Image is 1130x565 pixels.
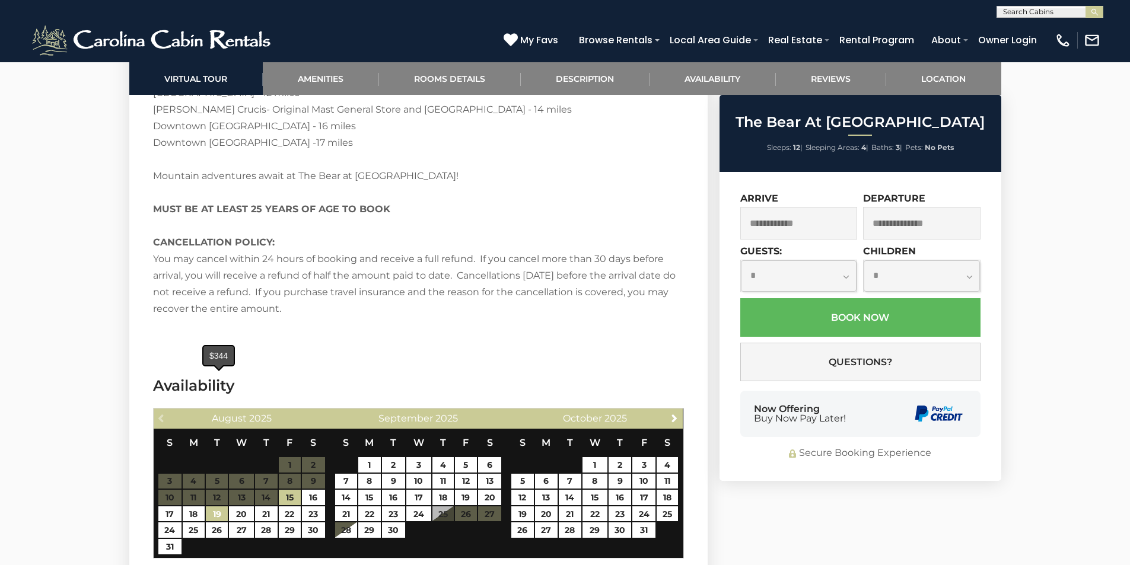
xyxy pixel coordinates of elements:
[617,437,623,448] span: Thursday
[378,413,433,424] span: September
[641,437,647,448] span: Friday
[30,23,276,58] img: White-1-2.png
[236,437,247,448] span: Wednesday
[279,522,301,538] a: 29
[406,474,431,489] a: 10
[129,62,263,95] a: Virtual Tour
[255,506,277,522] a: 21
[478,490,501,505] a: 20
[740,245,782,257] label: Guests:
[740,446,981,460] div: Secure Booking Experience
[382,474,405,489] a: 9
[335,522,357,538] a: 28
[432,474,454,489] a: 11
[463,437,469,448] span: Friday
[382,506,405,522] a: 23
[740,343,981,381] button: Questions?
[406,457,431,473] a: 3
[793,143,800,152] strong: 12
[440,437,446,448] span: Thursday
[206,522,228,538] a: 26
[189,437,198,448] span: Monday
[358,474,380,489] a: 8
[806,143,860,152] span: Sleeping Areas:
[455,490,477,505] a: 19
[487,437,493,448] span: Saturday
[609,490,632,505] a: 16
[609,506,632,522] a: 23
[972,30,1043,50] a: Owner Login
[520,33,558,47] span: My Favs
[287,437,292,448] span: Friday
[302,490,325,505] a: 16
[432,490,454,505] a: 18
[582,457,607,473] a: 1
[511,490,533,505] a: 12
[413,437,424,448] span: Wednesday
[455,474,477,489] a: 12
[604,413,627,424] span: 2025
[358,522,380,538] a: 29
[158,522,182,538] a: 24
[279,506,301,522] a: 22
[632,490,655,505] a: 17
[740,298,981,337] button: Book Now
[406,506,431,522] a: 24
[559,490,581,505] a: 14
[167,437,173,448] span: Sunday
[535,474,558,489] a: 6
[158,506,182,522] a: 17
[632,457,655,473] a: 3
[722,114,998,130] h2: The Bear At [GEOGRAPHIC_DATA]
[925,143,954,152] strong: No Pets
[432,457,454,473] a: 4
[183,522,205,538] a: 25
[229,506,254,522] a: 20
[767,143,791,152] span: Sleeps:
[754,404,846,423] div: Now Offering
[249,413,272,424] span: 2025
[740,193,778,204] label: Arrive
[511,474,533,489] a: 5
[358,457,380,473] a: 1
[183,506,205,522] a: 18
[158,539,182,554] a: 31
[214,437,220,448] span: Tuesday
[382,490,405,505] a: 16
[1084,32,1100,49] img: mail-regular-white.png
[1055,32,1071,49] img: phone-regular-white.png
[861,143,866,152] strong: 4
[521,62,650,95] a: Description
[886,62,1001,95] a: Location
[863,193,925,204] label: Departure
[670,413,679,423] span: Next
[511,506,533,522] a: 19
[520,437,526,448] span: Sunday
[563,413,602,424] span: October
[650,62,776,95] a: Availability
[535,522,558,538] a: 27
[279,490,301,505] a: 15
[302,522,325,538] a: 30
[559,474,581,489] a: 7
[511,522,533,538] a: 26
[667,410,682,425] a: Next
[582,474,607,489] a: 8
[567,437,573,448] span: Tuesday
[435,413,458,424] span: 2025
[806,140,868,155] li: |
[767,140,803,155] li: |
[358,506,380,522] a: 22
[925,30,967,50] a: About
[632,522,655,538] a: 31
[302,506,325,522] a: 23
[358,490,380,505] a: 15
[657,506,678,522] a: 25
[559,522,581,538] a: 28
[478,457,501,473] a: 6
[478,474,501,489] a: 13
[762,30,828,50] a: Real Estate
[206,506,228,522] a: 19
[263,62,379,95] a: Amenities
[365,437,374,448] span: Monday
